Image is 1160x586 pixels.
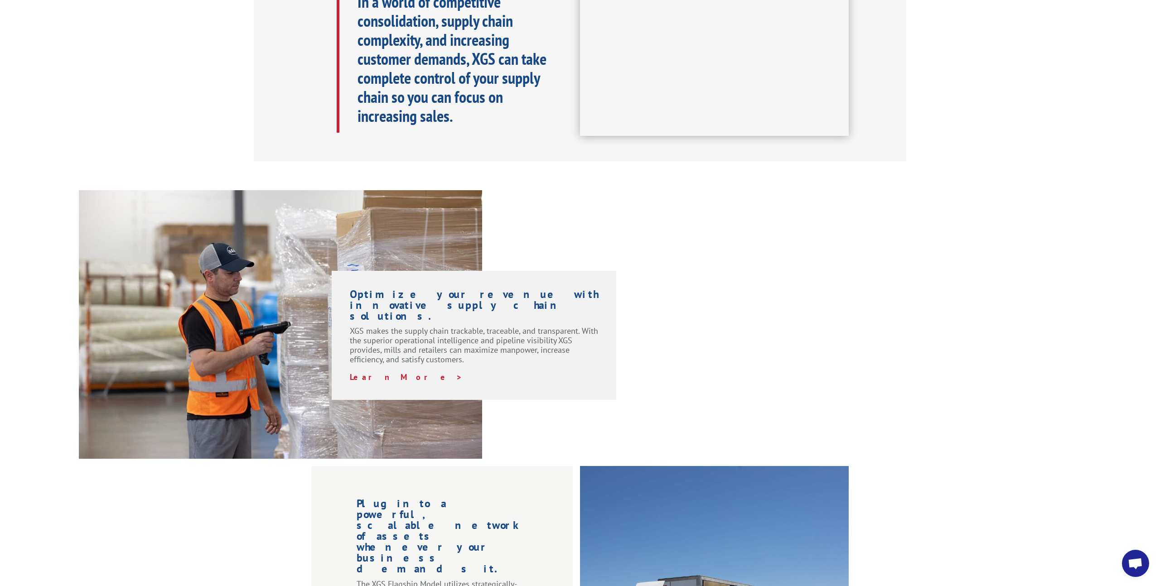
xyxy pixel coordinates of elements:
img: XGS-Photos232 [79,190,482,459]
h1: Optimize your revenue with innovative supply chain solutions. [350,289,599,326]
h1: Plug into a powerful, scalable network of assets whenever your business demands it. [357,498,527,579]
div: Open chat [1122,550,1149,577]
a: Learn More > [350,372,463,382]
p: XGS makes the supply chain trackable, traceable, and transparent. With the superior operational i... [350,326,599,372]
